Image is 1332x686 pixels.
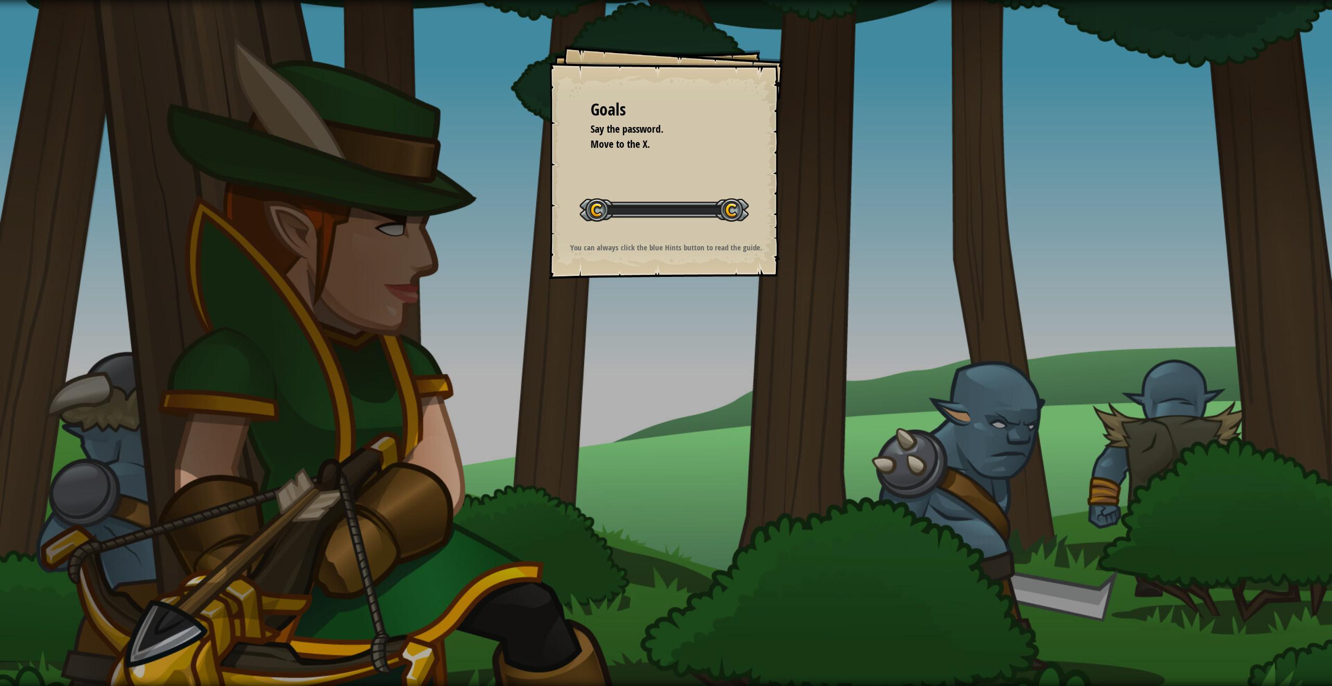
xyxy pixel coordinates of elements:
div: Goals [591,98,741,122]
span: Move to the X. [591,137,650,151]
li: Say the password. [578,122,739,137]
p: You can always click the blue Hints button to read the guide. [562,242,771,253]
li: Move to the X. [578,137,739,152]
span: Say the password. [591,122,663,136]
